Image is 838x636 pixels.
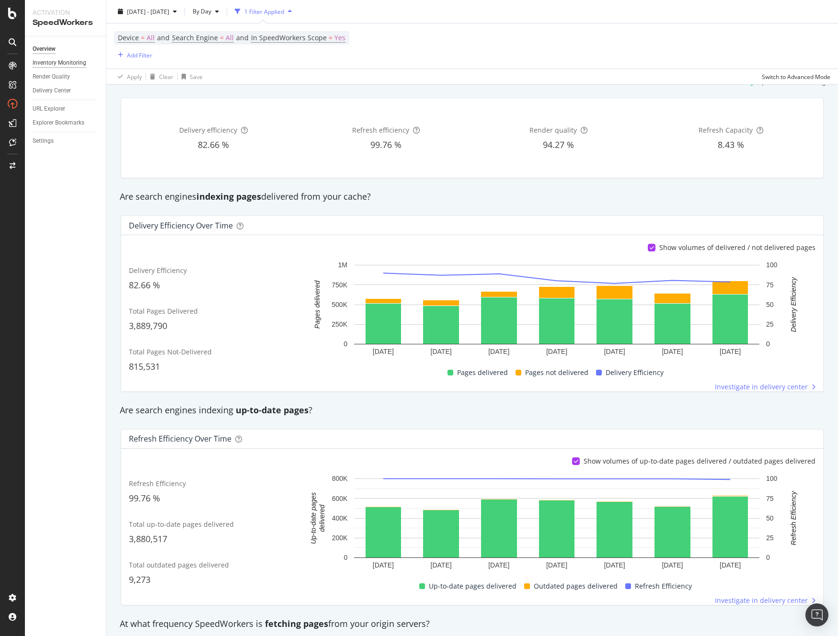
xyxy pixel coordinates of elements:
[190,72,203,80] div: Save
[758,69,830,84] button: Switch to Advanced Mode
[129,479,186,488] span: Refresh Efficiency
[344,341,347,348] text: 0
[332,514,348,522] text: 400K
[147,31,155,45] span: All
[662,561,683,569] text: [DATE]
[332,494,348,502] text: 600K
[529,125,577,135] span: Render quality
[310,492,317,544] text: Up-to-date pages
[766,554,770,561] text: 0
[33,72,70,82] div: Render Quality
[429,580,517,592] span: Up-to-date pages delivered
[159,72,173,80] div: Clear
[129,307,198,316] span: Total Pages Delivered
[129,266,187,275] span: Delivery Efficiency
[790,490,798,545] text: Refresh Efficiency
[303,260,810,359] svg: A chart.
[129,320,167,331] span: 3,889,790
[431,561,452,569] text: [DATE]
[334,31,345,45] span: Yes
[196,191,261,202] strong: indexing pages
[127,72,142,80] div: Apply
[157,33,170,42] span: and
[543,139,574,150] span: 94.27 %
[127,51,152,59] div: Add Filter
[488,561,509,569] text: [DATE]
[129,361,160,372] span: 815,531
[715,596,808,605] span: Investigate in delivery center
[251,33,327,42] span: In SpeedWorkers Scope
[766,475,778,482] text: 100
[33,72,99,82] a: Render Quality
[338,261,347,269] text: 1M
[534,580,618,592] span: Outdated pages delivered
[244,7,284,15] div: 1 Filter Applied
[720,561,741,569] text: [DATE]
[715,382,815,392] a: Investigate in delivery center
[318,504,326,532] text: delivered
[129,533,167,545] span: 3,880,517
[236,404,309,416] strong: up-to-date pages
[525,367,588,378] span: Pages not delivered
[172,33,218,42] span: Search Engine
[766,534,774,542] text: 25
[33,136,99,146] a: Settings
[720,348,741,356] text: [DATE]
[33,104,65,114] div: URL Explorer
[546,348,567,356] text: [DATE]
[189,7,211,15] span: By Day
[198,139,229,150] span: 82.66 %
[332,301,348,308] text: 500K
[179,125,237,135] span: Delivery efficiency
[790,277,798,332] text: Delivery Efficiency
[635,580,692,592] span: Refresh Efficiency
[370,139,402,150] span: 99.76 %
[178,69,203,84] button: Save
[127,7,169,15] span: [DATE] - [DATE]
[604,561,625,569] text: [DATE]
[373,561,394,569] text: [DATE]
[129,221,233,230] div: Delivery Efficiency over time
[606,367,664,378] span: Delivery Efficiency
[805,603,828,626] div: Open Intercom Messenger
[129,574,150,585] span: 9,273
[33,44,99,54] a: Overview
[584,456,815,466] div: Show volumes of up-to-date pages delivered / outdated pages delivered
[33,118,84,128] div: Explorer Bookmarks
[146,69,173,84] button: Clear
[766,494,774,502] text: 75
[129,279,160,291] span: 82.66 %
[314,280,321,329] text: Pages delivered
[220,33,224,42] span: =
[33,44,56,54] div: Overview
[303,474,810,573] svg: A chart.
[699,125,753,135] span: Refresh Capacity
[114,49,152,61] button: Add Filter
[718,139,744,150] span: 8.43 %
[33,118,99,128] a: Explorer Bookmarks
[762,72,830,80] div: Switch to Advanced Mode
[604,348,625,356] text: [DATE]
[766,281,774,289] text: 75
[33,86,99,96] a: Delivery Center
[33,58,99,68] a: Inventory Monitoring
[129,434,231,443] div: Refresh Efficiency over time
[332,281,348,289] text: 750K
[766,514,774,522] text: 50
[141,33,145,42] span: =
[129,520,234,529] span: Total up-to-date pages delivered
[662,348,683,356] text: [DATE]
[129,492,160,504] span: 99.76 %
[33,58,86,68] div: Inventory Monitoring
[226,31,234,45] span: All
[332,534,348,542] text: 200K
[265,618,328,629] strong: fetching pages
[766,261,778,269] text: 100
[766,301,774,308] text: 50
[33,104,99,114] a: URL Explorer
[33,86,71,96] div: Delivery Center
[114,4,181,19] button: [DATE] - [DATE]
[431,348,452,356] text: [DATE]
